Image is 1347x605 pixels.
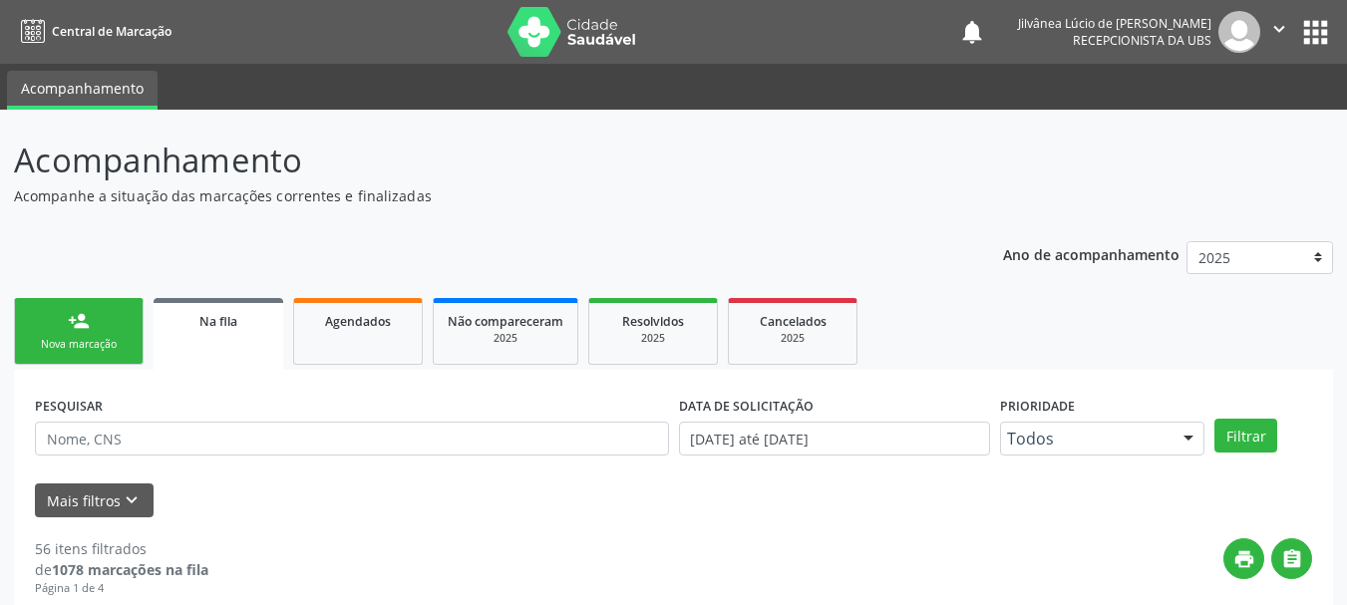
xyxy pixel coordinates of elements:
button: notifications [958,18,986,46]
i: print [1233,548,1255,570]
div: person_add [68,310,90,332]
button: Filtrar [1214,419,1277,453]
input: Selecione um intervalo [679,422,991,455]
div: Jilvânea Lúcio de [PERSON_NAME] [1018,15,1211,32]
span: Não compareceram [448,313,563,330]
a: Central de Marcação [14,15,171,48]
div: de [35,559,208,580]
i:  [1281,548,1303,570]
label: PESQUISAR [35,391,103,422]
label: DATA DE SOLICITAÇÃO [679,391,814,422]
button:  [1271,538,1312,579]
span: Recepcionista da UBS [1073,32,1211,49]
span: Resolvidos [622,313,684,330]
label: Prioridade [1000,391,1075,422]
p: Ano de acompanhamento [1003,241,1179,266]
p: Acompanhamento [14,136,937,185]
div: 2025 [603,331,703,346]
button: print [1223,538,1264,579]
span: Na fila [199,313,237,330]
div: 2025 [743,331,842,346]
span: Cancelados [760,313,827,330]
span: Agendados [325,313,391,330]
strong: 1078 marcações na fila [52,560,208,579]
i: keyboard_arrow_down [121,489,143,511]
div: Página 1 de 4 [35,580,208,597]
div: 56 itens filtrados [35,538,208,559]
button: apps [1298,15,1333,50]
div: 2025 [448,331,563,346]
span: Todos [1007,429,1164,449]
a: Acompanhamento [7,71,158,110]
span: Central de Marcação [52,23,171,40]
button: Mais filtroskeyboard_arrow_down [35,483,154,518]
img: img [1218,11,1260,53]
input: Nome, CNS [35,422,669,455]
div: Nova marcação [29,337,129,352]
button:  [1260,11,1298,53]
i:  [1268,18,1290,40]
p: Acompanhe a situação das marcações correntes e finalizadas [14,185,937,206]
